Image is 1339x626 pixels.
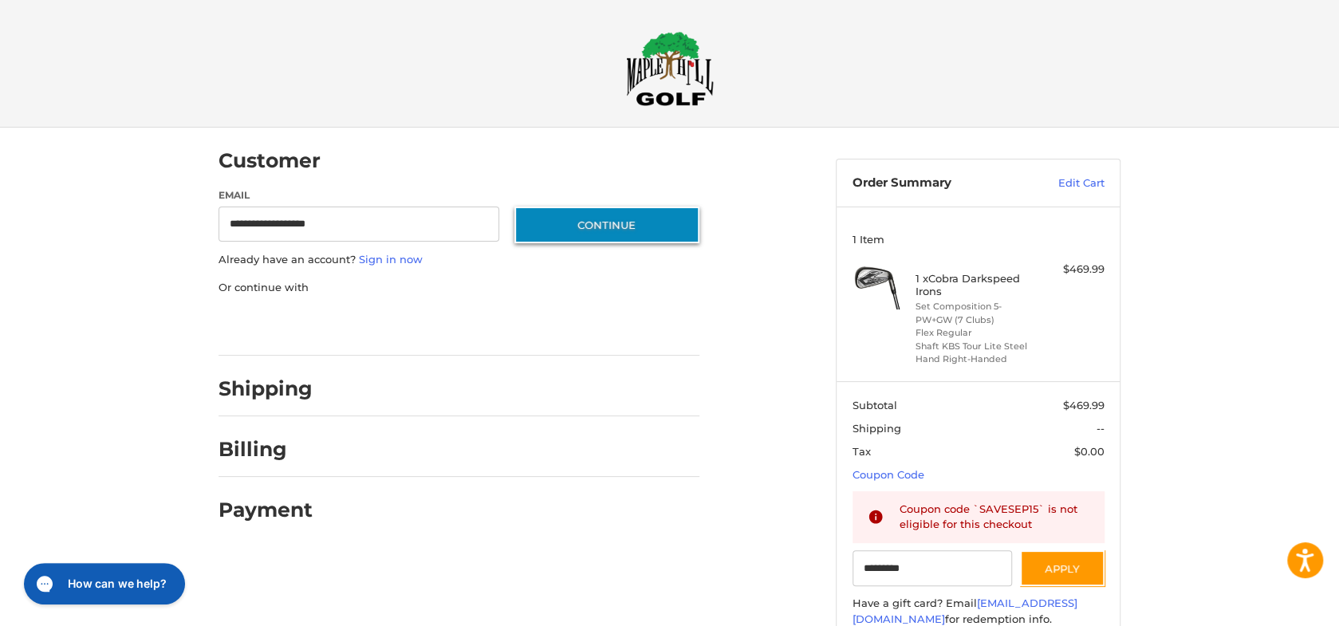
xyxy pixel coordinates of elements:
[1074,445,1105,458] span: $0.00
[916,272,1038,298] h4: 1 x Cobra Darkspeed Irons
[514,207,699,243] button: Continue
[219,437,312,462] h2: Billing
[219,188,499,203] label: Email
[853,596,1077,625] a: [EMAIL_ADDRESS][DOMAIN_NAME]
[916,326,1038,340] li: Flex Regular
[214,311,333,340] iframe: PayPal-paypal
[1020,550,1105,586] button: Apply
[484,311,604,340] iframe: PayPal-venmo
[219,376,313,401] h2: Shipping
[853,550,1013,586] input: Gift Certificate or Coupon Code
[626,31,714,106] img: Maple Hill Golf
[219,280,699,296] p: Or continue with
[1097,422,1105,435] span: --
[916,340,1038,353] li: Shaft KBS Tour Lite Steel
[16,557,190,610] iframe: Gorgias live chat messenger
[900,502,1089,533] div: Coupon code `SAVESEP15` is not eligible for this checkout
[853,175,1024,191] h3: Order Summary
[853,445,871,458] span: Tax
[219,148,321,173] h2: Customer
[853,422,901,435] span: Shipping
[349,311,468,340] iframe: PayPal-paylater
[1042,262,1105,278] div: $469.99
[916,300,1038,326] li: Set Composition 5-PW+GW (7 Clubs)
[219,252,699,268] p: Already have an account?
[853,399,897,411] span: Subtotal
[853,233,1105,246] h3: 1 Item
[853,468,924,481] a: Coupon Code
[219,498,313,522] h2: Payment
[1063,399,1105,411] span: $469.99
[1024,175,1105,191] a: Edit Cart
[359,253,423,266] a: Sign in now
[916,352,1038,366] li: Hand Right-Handed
